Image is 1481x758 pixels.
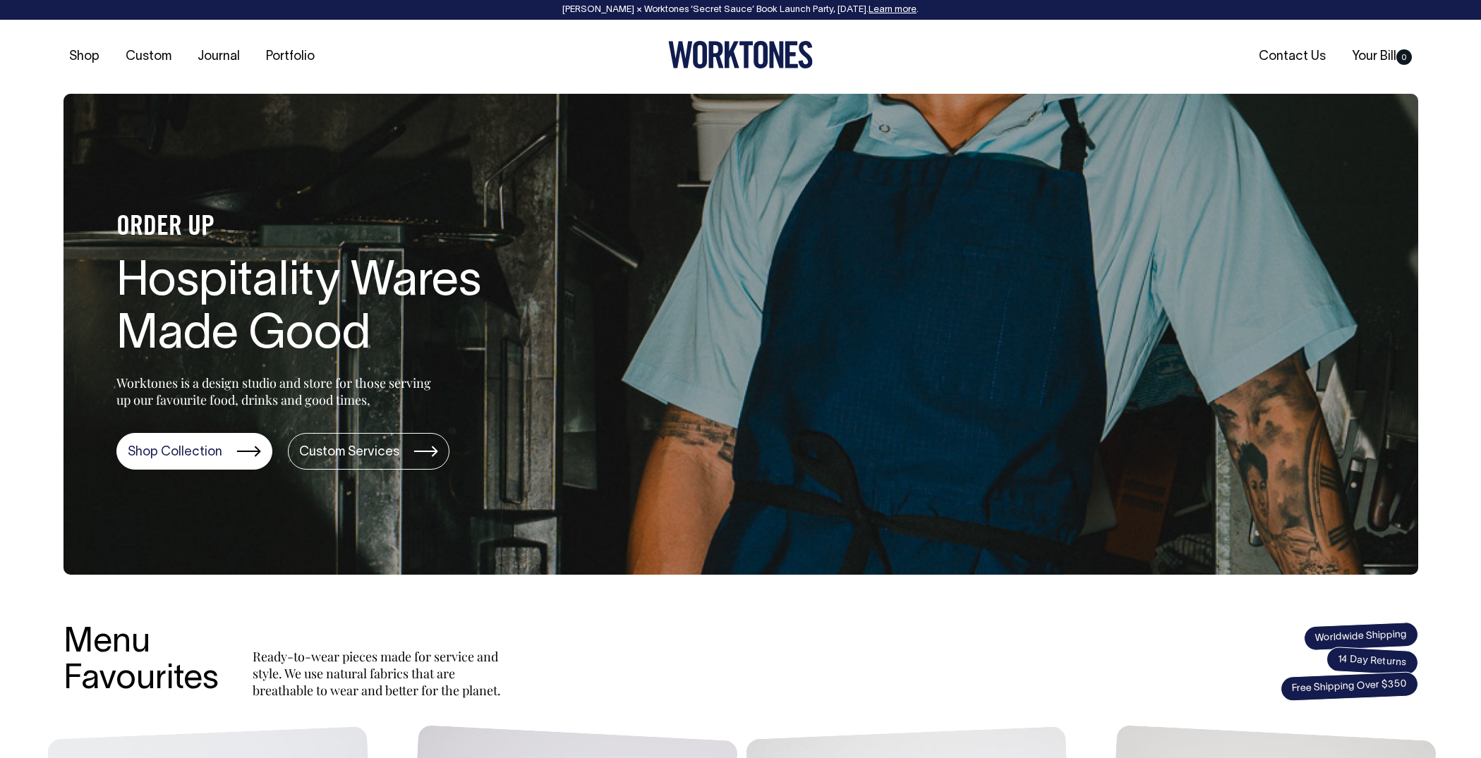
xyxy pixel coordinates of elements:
span: Worldwide Shipping [1303,622,1418,652]
h1: Hospitality Wares Made Good [116,257,568,362]
p: Worktones is a design studio and store for those serving up our favourite food, drinks and good t... [116,374,437,408]
span: 0 [1396,49,1412,65]
a: Shop [64,45,105,68]
a: Custom [120,45,177,68]
a: Your Bill0 [1346,45,1417,68]
a: Learn more [869,6,917,14]
h4: ORDER UP [116,213,568,243]
a: Portfolio [260,45,320,68]
div: [PERSON_NAME] × Worktones ‘Secret Sauce’ Book Launch Party, [DATE]. . [14,5,1467,15]
a: Contact Us [1253,45,1331,68]
h3: Menu Favourites [64,625,219,699]
span: Free Shipping Over $350 [1280,671,1418,702]
span: 14 Day Returns [1326,647,1419,676]
p: Ready-to-wear pieces made for service and style. We use natural fabrics that are breathable to we... [253,648,507,699]
a: Journal [192,45,246,68]
a: Shop Collection [116,433,272,470]
a: Custom Services [288,433,449,470]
